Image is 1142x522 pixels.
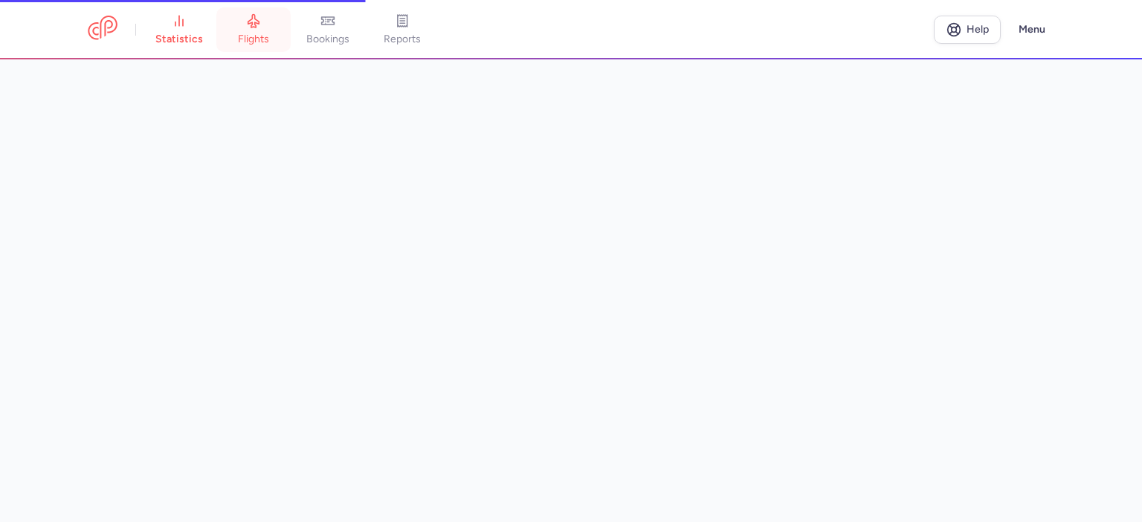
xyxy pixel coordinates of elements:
span: reports [384,33,421,46]
a: Help [934,16,1001,44]
span: Help [967,24,989,35]
span: statistics [155,33,203,46]
a: reports [365,13,439,46]
a: statistics [142,13,216,46]
a: CitizenPlane red outlined logo [88,16,117,43]
span: flights [238,33,269,46]
span: bookings [306,33,349,46]
button: Menu [1010,16,1054,44]
a: bookings [291,13,365,46]
a: flights [216,13,291,46]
